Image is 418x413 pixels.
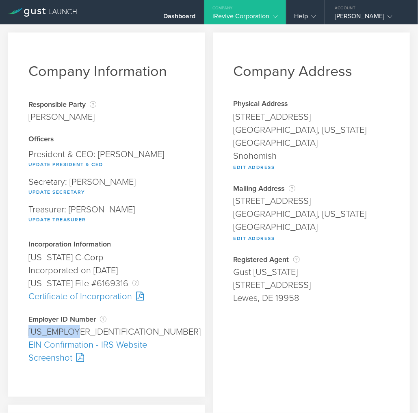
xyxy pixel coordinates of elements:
button: Edit Address [234,162,275,172]
div: [PERSON_NAME] [28,110,96,123]
div: iRevive Corporation [212,12,278,24]
div: [STREET_ADDRESS] [234,195,390,208]
div: Officers [28,136,185,144]
div: [US_STATE] File #6169316 [28,277,185,290]
div: Mailing Address [234,184,390,192]
div: Secretary: [PERSON_NAME] [28,173,185,201]
div: [STREET_ADDRESS] [234,279,390,292]
button: Update President & CEO [28,160,103,169]
div: Registered Agent [234,255,390,264]
div: Incorporation Information [28,241,185,249]
div: [GEOGRAPHIC_DATA], [US_STATE][GEOGRAPHIC_DATA] [234,208,390,234]
button: Update Secretary [28,187,85,197]
div: Dashboard [163,12,196,24]
div: Snohomish [234,149,390,162]
div: [US_STATE] C-Corp [28,251,185,264]
h1: Company Information [28,63,185,80]
div: President & CEO: [PERSON_NAME] [28,146,185,173]
div: EIN Confirmation - IRS Website Screenshot [28,338,185,364]
div: [STREET_ADDRESS] [234,110,390,123]
div: Incorporated on [DATE] [28,264,185,277]
div: Lewes, DE 19958 [234,292,390,305]
div: Employer ID Number [28,315,185,323]
div: [GEOGRAPHIC_DATA], [US_STATE][GEOGRAPHIC_DATA] [234,123,390,149]
div: Treasurer: [PERSON_NAME] [28,201,185,229]
div: [PERSON_NAME] [335,12,404,24]
div: Responsible Party [28,100,96,108]
div: Gust [US_STATE] [234,266,390,279]
button: Update Treasurer [28,215,86,225]
div: Certificate of Incorporation [28,290,185,303]
iframe: Chat Widget [377,374,418,413]
div: Physical Address [234,100,390,108]
h1: Company Address [234,63,390,80]
div: [US_EMPLOYER_IDENTIFICATION_NUMBER] [28,325,185,338]
button: Edit Address [234,234,275,243]
div: Help [295,12,316,24]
